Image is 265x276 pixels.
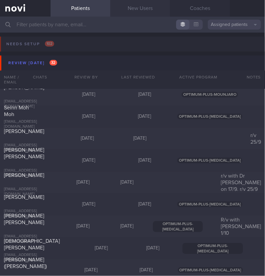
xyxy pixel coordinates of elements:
[127,245,179,251] div: [DATE]
[217,173,265,193] div: r/v with Dr [PERSON_NAME] on 17/9. r/v 25/9
[117,92,173,98] div: [DATE]
[153,221,203,232] span: OPTIMUM-PLUS-[MEDICAL_DATA]
[4,257,47,269] span: [PERSON_NAME] ([PERSON_NAME])
[4,173,44,178] span: [PERSON_NAME]
[75,245,127,251] div: [DATE]
[4,129,44,134] span: [PERSON_NAME]
[61,114,116,120] div: [DATE]
[243,70,265,84] div: Notes
[246,132,265,145] div: r/v 25/9
[217,216,265,236] div: R/v with [PERSON_NAME] 1/10
[61,202,117,207] div: [DATE]
[61,136,114,142] div: [DATE]
[117,202,173,207] div: [DATE]
[183,243,243,254] span: OPTIMUM-PLUS-[MEDICAL_DATA]
[24,70,51,84] div: Chats
[4,238,60,250] span: [DEMOGRAPHIC_DATA][PERSON_NAME]
[4,99,47,109] div: [EMAIL_ADDRESS][DOMAIN_NAME]
[4,195,44,200] span: [PERSON_NAME]
[4,147,44,159] span: [PERSON_NAME] [PERSON_NAME]
[177,202,242,207] span: OPTIMUM-PLUS-[MEDICAL_DATA]
[208,20,261,30] button: Assigned patients
[5,40,56,49] div: Needs setup
[114,136,167,142] div: [DATE]
[117,158,173,164] div: [DATE]
[45,41,54,47] span: 102
[112,70,164,84] div: Last Reviewed
[4,213,44,225] span: [PERSON_NAME] [PERSON_NAME]
[4,187,47,197] div: [EMAIL_ADDRESS][DOMAIN_NAME]
[61,223,105,229] div: [DATE]
[164,70,233,84] div: Active Program
[61,70,112,84] div: Review By
[117,114,173,120] div: [DATE]
[61,92,117,98] div: [DATE]
[119,267,174,273] div: [DATE]
[177,158,242,163] span: OPTIMUM-PLUS-[MEDICAL_DATA]
[61,180,105,186] div: [DATE]
[4,119,47,129] div: [EMAIL_ADDRESS][DOMAIN_NAME]
[7,59,59,68] div: Review [DATE]
[182,92,238,97] span: OPTIMUM-PLUS-MOUNJARO
[177,114,242,119] span: OPTIMUM-PLUS-[MEDICAL_DATA]
[178,267,243,273] span: OPTIMUM-PLUS-[MEDICAL_DATA]
[64,267,119,273] div: [DATE]
[50,60,57,66] span: 32
[4,105,29,117] span: Seinn Moh Moh
[105,180,149,186] div: [DATE]
[105,223,149,229] div: [DATE]
[61,158,117,164] div: [DATE]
